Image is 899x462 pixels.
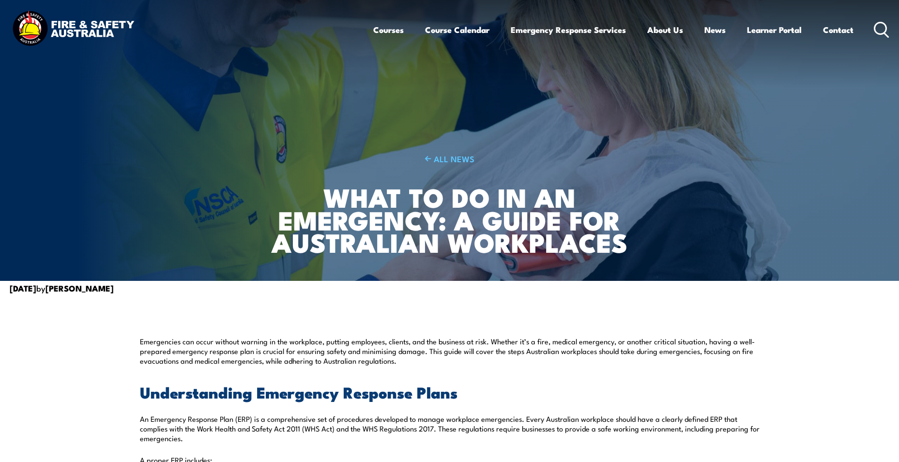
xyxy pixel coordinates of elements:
p: An Emergency Response Plan (ERP) is a comprehensive set of procedures developed to manage workpla... [140,414,760,443]
a: Course Calendar [425,17,489,43]
a: News [704,17,726,43]
a: About Us [647,17,683,43]
h2: Understanding Emergency Response Plans [140,385,760,399]
a: Emergency Response Services [511,17,626,43]
a: ALL NEWS [259,153,640,164]
strong: [DATE] [10,282,36,294]
span: by [10,282,114,294]
h1: What to Do in an Emergency: A Guide for Australian Workplaces [259,185,640,253]
a: Courses [373,17,404,43]
a: Learner Portal [747,17,802,43]
a: Contact [823,17,853,43]
strong: [PERSON_NAME] [46,282,114,294]
p: Emergencies can occur without warning in the workplace, putting employees, clients, and the busin... [140,337,760,366]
